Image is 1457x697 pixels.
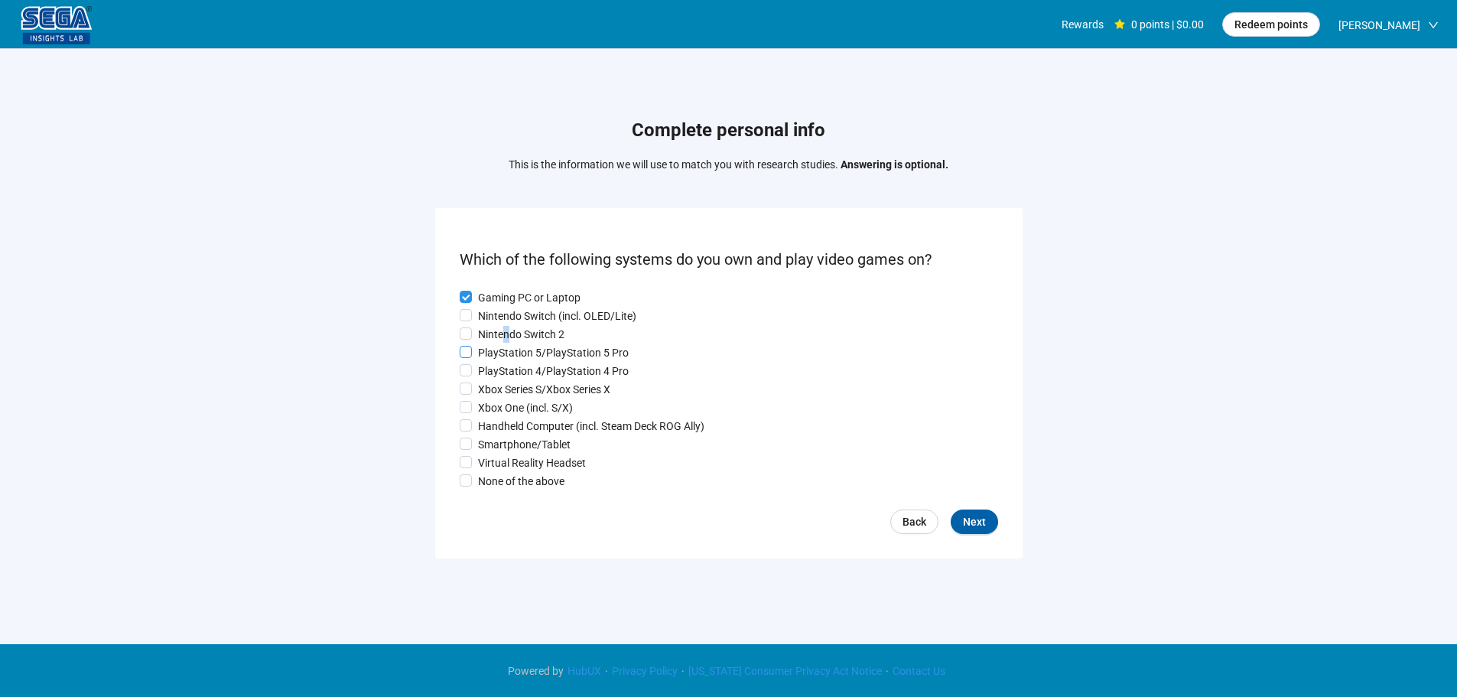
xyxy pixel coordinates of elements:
[478,418,704,435] p: Handheld Computer (incl. Steam Deck ROG Ally)
[608,665,681,677] a: Privacy Policy
[478,289,581,306] p: Gaming PC or Laptop
[508,663,949,679] div: · · ·
[509,116,948,145] h1: Complete personal info
[1338,1,1420,50] span: [PERSON_NAME]
[1428,20,1439,31] span: down
[478,308,636,324] p: Nintendo Switch (incl. OLED/Lite)
[478,436,571,453] p: Smartphone/Tablet
[478,326,564,343] p: Nintendo Switch 2
[508,665,564,677] span: Powered by
[889,665,949,677] a: Contact Us
[478,454,586,471] p: Virtual Reality Headset
[564,665,605,677] a: HubUX
[509,156,948,173] p: This is the information we will use to match you with research studies.
[1234,16,1308,33] span: Redeem points
[902,513,926,530] span: Back
[478,473,564,490] p: None of the above
[460,248,998,272] p: Which of the following systems do you own and play video games on?
[478,399,573,416] p: Xbox One (incl. S/X)
[478,363,629,379] p: PlayStation 4/PlayStation 4 Pro
[951,510,998,534] button: Next
[1222,12,1320,37] button: Redeem points
[1114,19,1125,30] span: star
[685,665,886,677] a: [US_STATE] Consumer Privacy Act Notice
[963,513,986,530] span: Next
[478,344,629,361] p: PlayStation 5/PlayStation 5 Pro
[841,158,948,171] strong: Answering is optional.
[890,510,938,534] a: Back
[478,381,610,398] p: Xbox Series S/Xbox Series X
